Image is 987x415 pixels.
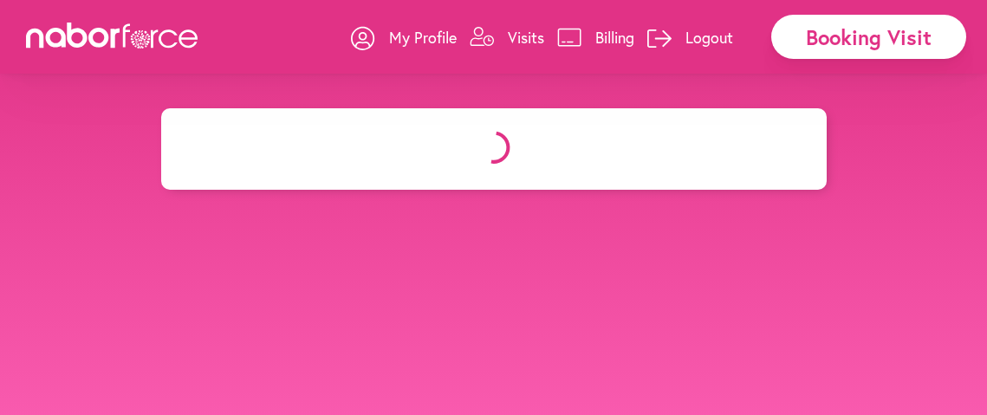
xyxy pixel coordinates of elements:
div: Booking Visit [771,15,966,59]
a: Logout [647,11,733,63]
p: Visits [508,27,544,48]
p: My Profile [389,27,457,48]
p: Logout [685,27,733,48]
a: Visits [470,11,544,63]
a: My Profile [351,11,457,63]
p: Billing [595,27,634,48]
a: Billing [557,11,634,63]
